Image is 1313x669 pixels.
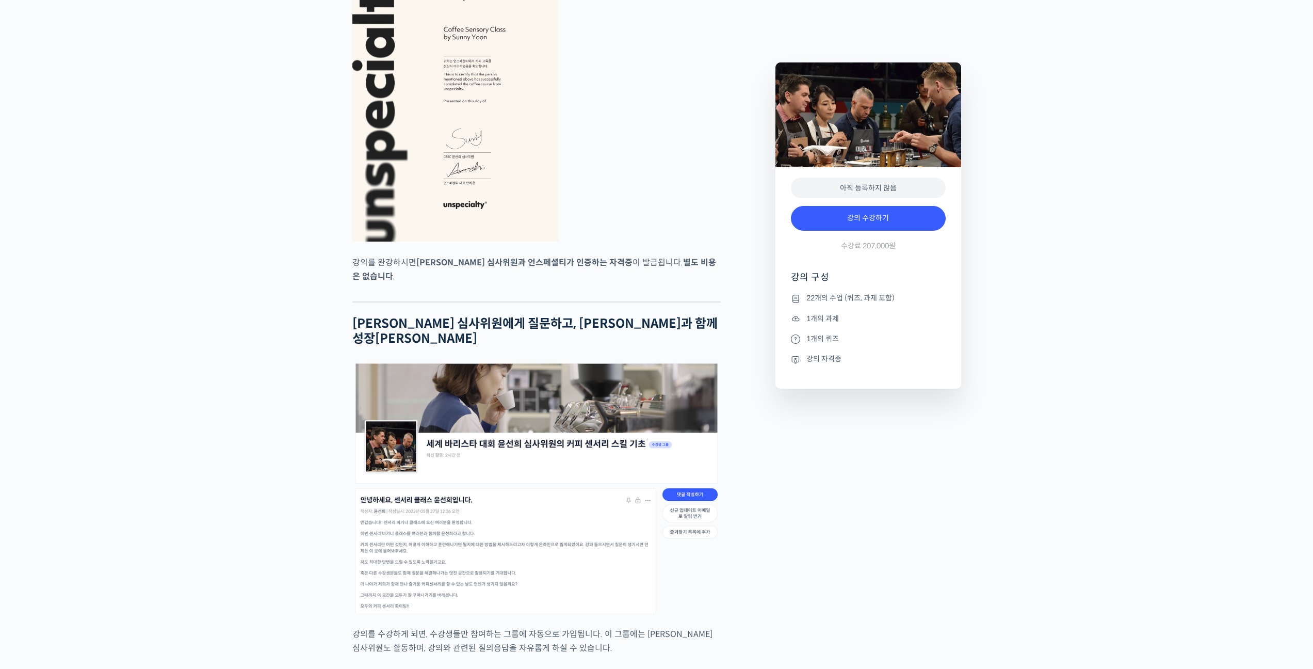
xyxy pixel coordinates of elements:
p: 강의를 완강하시면 이 발급됩니다. . [352,256,721,283]
a: 강의 수강하기 [791,206,946,231]
span: 설정 [159,343,172,351]
div: 아직 등록하지 않음 [791,178,946,199]
p: 강의를 수강하게 되면, 수강생들만 참여하는 그룹에 자동으로 가입됩니다. 이 그룹에는 [PERSON_NAME] 심사위원도 활동하며, 강의와 관련된 질의응답을 자유롭게 하실 수 ... [352,627,721,655]
li: 강의 자격증 [791,353,946,365]
a: 설정 [133,327,198,353]
a: 홈 [3,327,68,353]
span: 홈 [33,343,39,351]
li: 1개의 퀴즈 [791,332,946,345]
h4: 강의 구성 [791,271,946,292]
strong: [PERSON_NAME] 심사위원에게 질문하고, [PERSON_NAME]과 함께 성장[PERSON_NAME] [352,316,718,346]
strong: [PERSON_NAME] 심사위원과 언스페셜티가 인증하는 자격증 [416,257,633,268]
li: 1개의 과제 [791,312,946,325]
span: 수강료 207,000원 [841,241,896,251]
a: 대화 [68,327,133,353]
li: 22개의 수업 (퀴즈, 과제 포함) [791,292,946,305]
span: 대화 [94,343,107,352]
